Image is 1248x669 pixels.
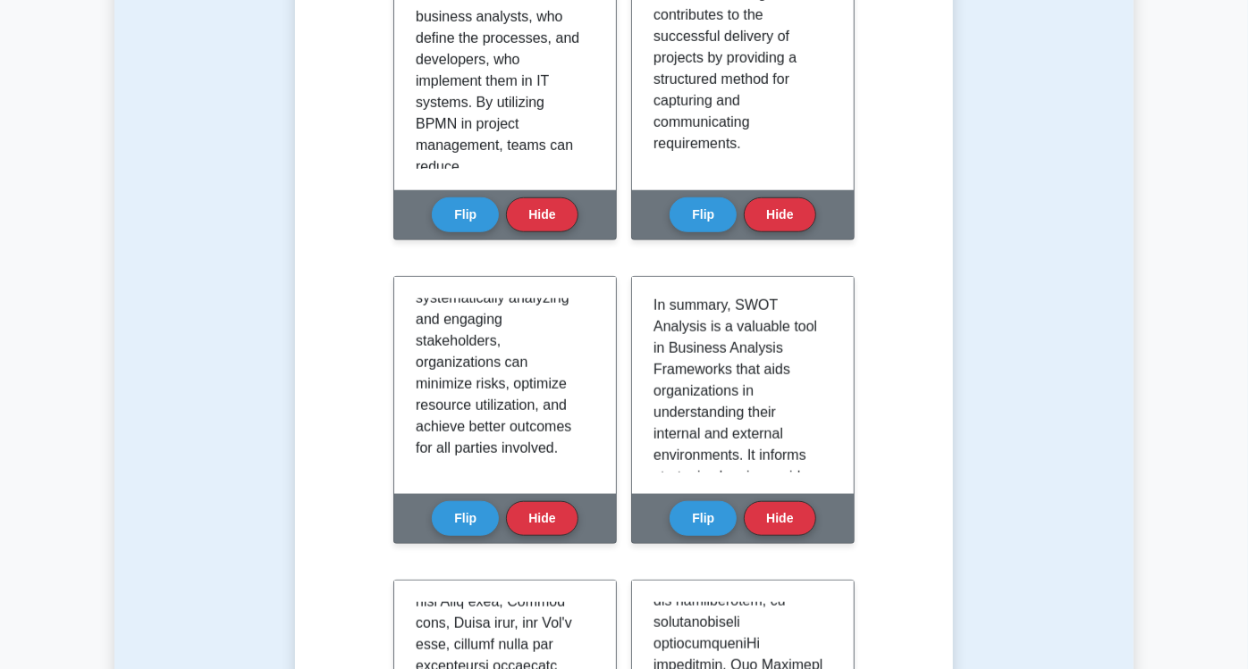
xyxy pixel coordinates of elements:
[506,197,578,232] button: Hide
[432,501,499,536] button: Flip
[670,197,737,232] button: Flip
[670,501,737,536] button: Flip
[744,197,815,232] button: Hide
[744,501,815,536] button: Hide
[506,501,578,536] button: Hide
[432,197,499,232] button: Flip
[654,295,825,573] p: In summary, SWOT Analysis is a valuable tool in Business Analysis Frameworks that aids organizati...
